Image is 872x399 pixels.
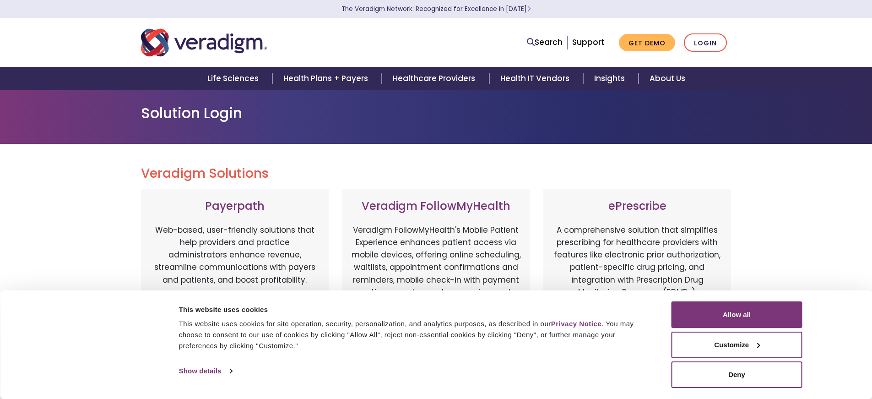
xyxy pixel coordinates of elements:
[551,320,601,328] a: Privacy Notice
[196,67,272,90] a: Life Sciences
[572,37,604,48] a: Support
[341,5,531,13] a: The Veradigm Network: Recognized for Excellence in [DATE]Learn More
[583,67,639,90] a: Insights
[141,166,731,181] h2: Veradigm Solutions
[672,301,802,328] button: Allow all
[141,104,731,122] h1: Solution Login
[684,33,727,52] a: Login
[352,224,521,311] p: Veradigm FollowMyHealth's Mobile Patient Experience enhances patient access via mobile devices, o...
[141,27,267,58] img: Veradigm logo
[382,67,489,90] a: Healthcare Providers
[639,67,696,90] a: About Us
[179,304,651,315] div: This website uses cookies
[179,364,232,378] a: Show details
[552,200,722,213] h3: ePrescribe
[489,67,583,90] a: Health IT Vendors
[527,36,563,49] a: Search
[272,67,382,90] a: Health Plans + Payers
[527,5,531,13] span: Learn More
[150,200,320,213] h3: Payerpath
[672,361,802,388] button: Deny
[552,224,722,320] p: A comprehensive solution that simplifies prescribing for healthcare providers with features like ...
[179,318,651,351] div: This website uses cookies for site operation, security, personalization, and analytics purposes, ...
[619,34,675,52] a: Get Demo
[150,224,320,320] p: Web-based, user-friendly solutions that help providers and practice administrators enhance revenu...
[352,200,521,213] h3: Veradigm FollowMyHealth
[672,332,802,358] button: Customize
